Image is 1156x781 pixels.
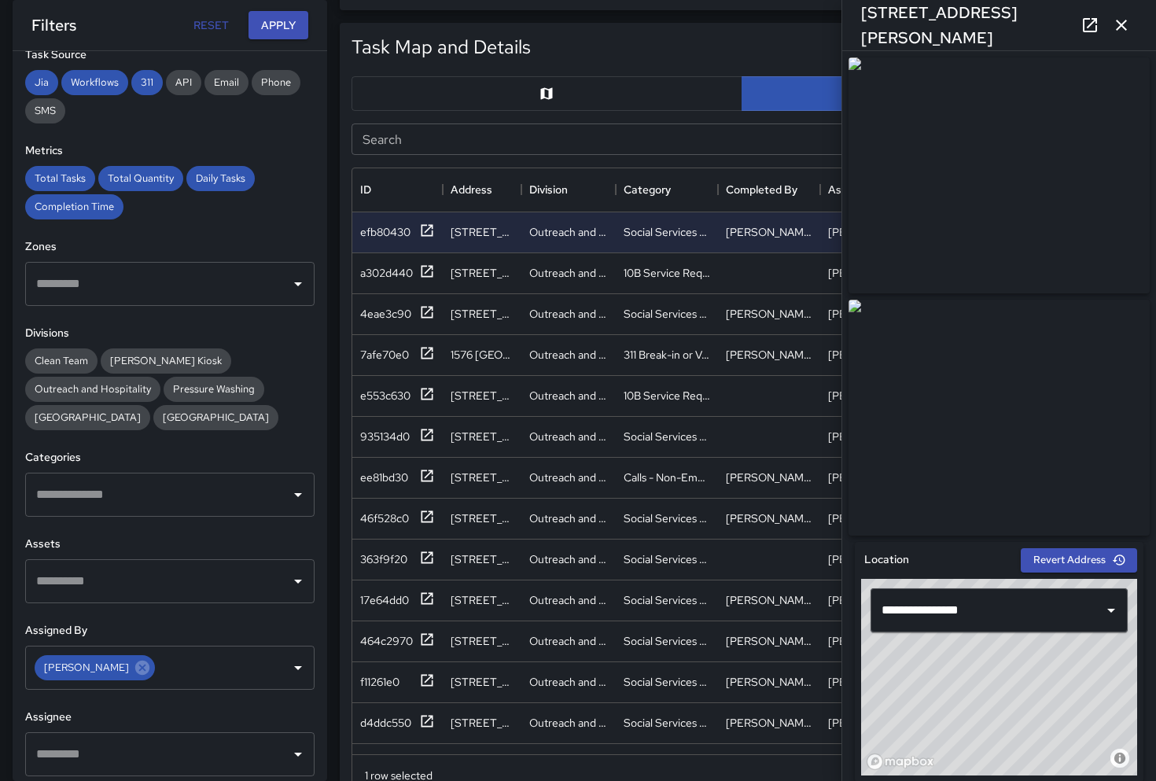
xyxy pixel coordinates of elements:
div: 311 Break-in or Vandalism [624,347,710,363]
div: Total Quantity [98,166,183,191]
h6: Zones [25,238,315,256]
div: Outreach and Hospitality [529,510,608,526]
div: Completed By [726,168,797,212]
div: Daily Tasks [186,166,255,191]
div: Francisco Leon [726,633,812,649]
div: Social Services Support [624,674,710,690]
div: Pressure Washing [164,377,264,402]
span: [PERSON_NAME] [35,658,138,676]
div: Francisco Leon [726,224,812,240]
div: Social Services Support [624,306,710,322]
div: Outreach and Hospitality [529,265,608,281]
div: 10B Service Request [624,388,710,403]
div: 1500 Market Street [451,715,514,731]
div: Francisco Leon [726,306,812,322]
span: SMS [25,104,65,117]
span: Email [204,76,249,89]
div: d4ddc550 [360,715,411,731]
svg: Map [539,86,554,101]
div: Francisco Leon [726,674,812,690]
h6: Filters [31,13,76,38]
div: Francisco Leon [828,592,915,608]
div: Francisco Leon [828,224,915,240]
div: Email [204,70,249,95]
button: 17e64dd0 [360,591,435,610]
div: 1520 Market Street [451,633,514,649]
button: Reset [186,11,236,40]
button: a302d440 [360,263,435,283]
button: efb80430 [360,223,435,242]
div: 1500 Market Street [451,551,514,567]
div: 1 South Van Ness Avenue [451,429,514,444]
div: Social Services Support [624,715,710,731]
div: Division [529,168,568,212]
h6: Task Source [25,46,315,64]
div: Address [443,168,521,212]
span: [PERSON_NAME] Kiosk [101,354,231,367]
div: ID [360,168,371,212]
div: 1500 Market Street [451,470,514,485]
div: Francisco Leon [828,306,915,322]
div: Social Services Support [624,551,710,567]
div: Completed By [718,168,820,212]
div: Calls - Non-Emergency [624,470,710,485]
div: e553c630 [360,388,410,403]
div: 135 Van Ness Avenue [451,306,514,322]
div: Outreach and Hospitality [529,429,608,444]
div: [GEOGRAPHIC_DATA] [25,405,150,430]
button: 464c2970 [360,632,435,651]
button: Open [287,743,309,765]
button: 46f528c0 [360,509,435,529]
span: Total Tasks [25,171,95,185]
div: Francisco Leon [726,715,812,731]
span: Daily Tasks [186,171,255,185]
div: Francisco Leon [726,470,812,485]
div: Social Services Support [624,592,710,608]
span: [GEOGRAPHIC_DATA] [153,411,278,424]
span: Completion Time [25,200,123,213]
div: [PERSON_NAME] [35,655,155,680]
button: 4eae3c90 [360,304,435,324]
div: Outreach and Hospitality [529,224,608,240]
div: 1576 Market Street [451,347,514,363]
div: Category [616,168,718,212]
button: 935134d0 [360,427,435,447]
div: Francisco Leon [828,429,915,444]
div: Francisco Leon [726,592,812,608]
div: Total Tasks [25,166,95,191]
div: [PERSON_NAME] Kiosk [101,348,231,374]
h6: Metrics [25,142,315,160]
button: ee81bd30 [360,468,435,488]
div: Francisco Leon [828,633,915,649]
div: Francisco Leon [828,510,915,526]
button: f11261e0 [360,672,435,692]
span: Workflows [61,76,128,89]
div: 363f9f20 [360,551,407,567]
div: Outreach and Hospitality [529,470,608,485]
div: Francisco Leon [726,510,812,526]
span: Outreach and Hospitality [25,382,160,396]
button: e553c630 [360,386,435,406]
div: Francisco Leon [828,470,915,485]
div: Francisco Leon [828,674,915,690]
div: 1500 Market Street [451,674,514,690]
div: Outreach and Hospitality [529,674,608,690]
div: API [166,70,201,95]
span: API [166,76,201,89]
div: Francisco Leon [828,715,915,731]
div: 311 [131,70,163,95]
div: Outreach and Hospitality [529,388,608,403]
h6: Assignee [25,709,315,726]
button: Apply [249,11,308,40]
div: Jia [25,70,58,95]
div: 46f528c0 [360,510,409,526]
span: 311 [131,76,163,89]
div: Outreach and Hospitality [529,347,608,363]
div: Outreach and Hospitality [25,377,160,402]
div: ee81bd30 [360,470,408,485]
div: Social Services Support [624,224,710,240]
div: 17e64dd0 [360,592,409,608]
div: Francisco Leon [828,265,915,281]
button: Map [352,76,742,111]
button: 7afe70e0 [360,345,435,365]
